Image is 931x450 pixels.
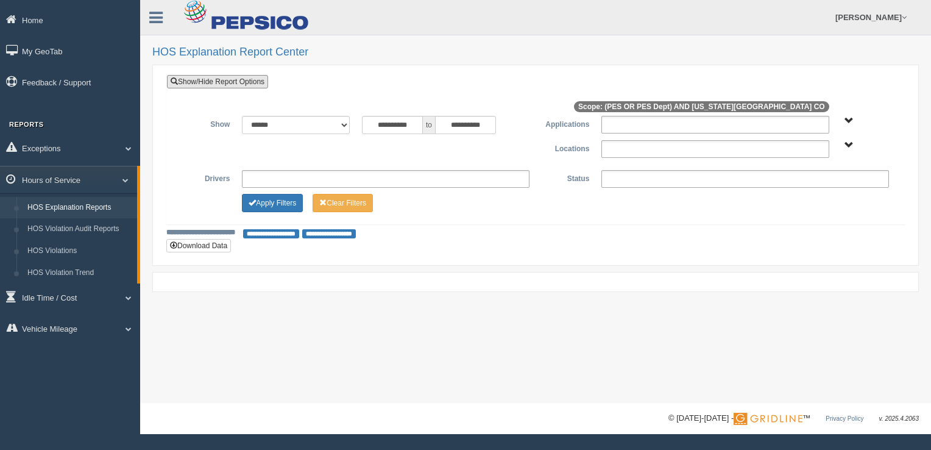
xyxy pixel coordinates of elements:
a: HOS Explanation Reports [22,197,137,219]
span: Scope: (PES OR PES Dept) AND [US_STATE][GEOGRAPHIC_DATA] CO [574,101,829,112]
label: Applications [536,116,595,130]
a: Show/Hide Report Options [167,75,268,88]
button: Change Filter Options [242,194,303,212]
a: HOS Violation Audit Reports [22,218,137,240]
label: Status [536,170,595,185]
img: Gridline [734,413,802,425]
button: Download Data [166,239,231,252]
button: Change Filter Options [313,194,373,212]
span: v. 2025.4.2063 [879,415,919,422]
h2: HOS Explanation Report Center [152,46,919,59]
span: to [423,116,435,134]
div: © [DATE]-[DATE] - ™ [668,412,919,425]
a: HOS Violation Trend [22,262,137,284]
a: HOS Violations [22,240,137,262]
label: Show [176,116,236,130]
label: Locations [536,140,595,155]
a: Privacy Policy [826,415,863,422]
label: Drivers [176,170,236,185]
